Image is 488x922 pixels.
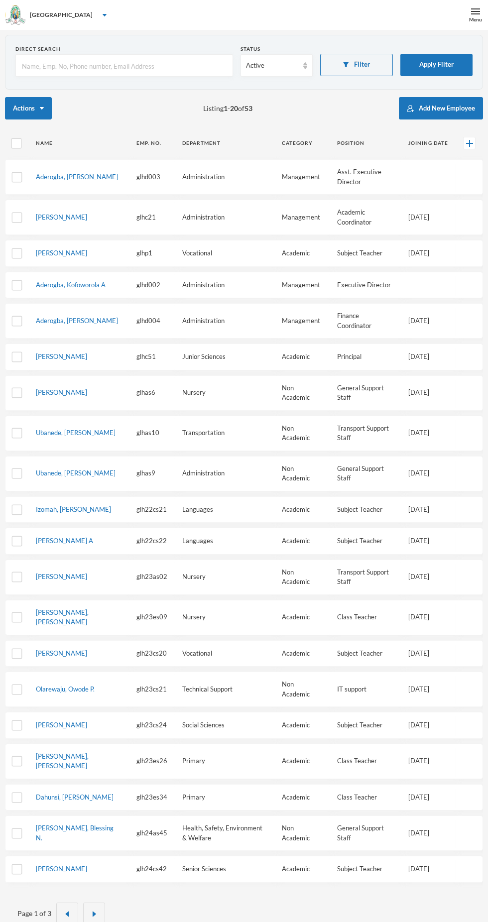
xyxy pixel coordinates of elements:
[274,132,330,154] th: Category
[274,272,330,299] td: Management
[401,132,456,154] th: Joining Date
[36,608,89,626] a: [PERSON_NAME], [PERSON_NAME]
[129,496,175,523] td: glh22cs21
[274,672,330,707] td: Non Academic
[330,496,401,523] td: Subject Teacher
[36,213,87,221] a: [PERSON_NAME]
[36,249,87,257] a: [PERSON_NAME]
[274,640,330,667] td: Academic
[129,272,175,299] td: glhd002
[330,200,401,235] td: Academic Coordinator
[330,344,401,370] td: Principal
[469,16,482,23] div: Menu
[274,712,330,739] td: Academic
[175,784,274,811] td: Primary
[129,200,175,235] td: glhc21
[129,712,175,739] td: glh23cs24
[330,856,401,883] td: Subject Teacher
[129,159,175,195] td: glhd003
[401,416,456,451] td: [DATE]
[36,793,114,801] a: Dahunsi, [PERSON_NAME]
[274,560,330,595] td: Non Academic
[274,496,330,523] td: Academic
[129,240,175,267] td: glhp1
[129,303,175,339] td: glhd004
[175,344,274,370] td: Junior Sciences
[401,528,456,555] td: [DATE]
[129,856,175,883] td: glh24cs42
[36,317,118,325] a: Aderogba, [PERSON_NAME]
[401,744,456,779] td: [DATE]
[399,97,483,119] button: Add New Employee
[175,375,274,411] td: Nursery
[129,456,175,491] td: glhas9
[175,744,274,779] td: Primary
[466,140,473,147] img: +
[203,103,252,114] span: Listing - of
[330,640,401,667] td: Subject Teacher
[175,240,274,267] td: Vocational
[274,600,330,635] td: Academic
[129,744,175,779] td: glh23es26
[274,456,330,491] td: Non Academic
[330,744,401,779] td: Class Teacher
[274,200,330,235] td: Management
[36,721,87,729] a: [PERSON_NAME]
[244,104,252,113] b: 53
[274,303,330,339] td: Management
[241,45,313,53] div: Status
[401,344,456,370] td: [DATE]
[274,815,330,851] td: Non Academic
[36,865,87,873] a: [PERSON_NAME]
[330,272,401,299] td: Executive Director
[330,560,401,595] td: Transport Support Staff
[330,712,401,739] td: Subject Teacher
[175,132,274,154] th: Department
[274,375,330,411] td: Non Academic
[36,537,93,545] a: [PERSON_NAME] A
[129,672,175,707] td: glh23cs21
[36,685,95,693] a: Olarewaju, Owode P.
[274,856,330,883] td: Academic
[274,744,330,779] td: Academic
[36,281,106,289] a: Aderogba, Kofoworola A
[129,416,175,451] td: glhas10
[129,528,175,555] td: glh22cs22
[401,600,456,635] td: [DATE]
[401,496,456,523] td: [DATE]
[175,416,274,451] td: Transportation
[274,416,330,451] td: Non Academic
[17,908,51,919] div: Page 1 of 3
[401,375,456,411] td: [DATE]
[129,132,175,154] th: Emp. No.
[36,505,111,513] a: Izomah, [PERSON_NAME]
[129,784,175,811] td: glh23es34
[129,344,175,370] td: glhc51
[129,815,175,851] td: glh24as45
[401,240,456,267] td: [DATE]
[330,456,401,491] td: General Support Staff
[175,272,274,299] td: Administration
[175,560,274,595] td: Nursery
[175,303,274,339] td: Administration
[330,416,401,451] td: Transport Support Staff
[175,159,274,195] td: Administration
[274,344,330,370] td: Academic
[175,712,274,739] td: Social Sciences
[400,54,473,76] button: Apply Filter
[129,640,175,667] td: glh23cs20
[175,200,274,235] td: Administration
[175,672,274,707] td: Technical Support
[36,352,87,360] a: [PERSON_NAME]
[274,528,330,555] td: Academic
[175,528,274,555] td: Languages
[330,159,401,195] td: Asst. Executive Director
[401,303,456,339] td: [DATE]
[175,815,274,851] td: Health, Safety, Environment & Welfare
[175,496,274,523] td: Languages
[401,456,456,491] td: [DATE]
[330,132,401,154] th: Position
[5,5,25,25] img: logo
[401,784,456,811] td: [DATE]
[224,104,228,113] b: 1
